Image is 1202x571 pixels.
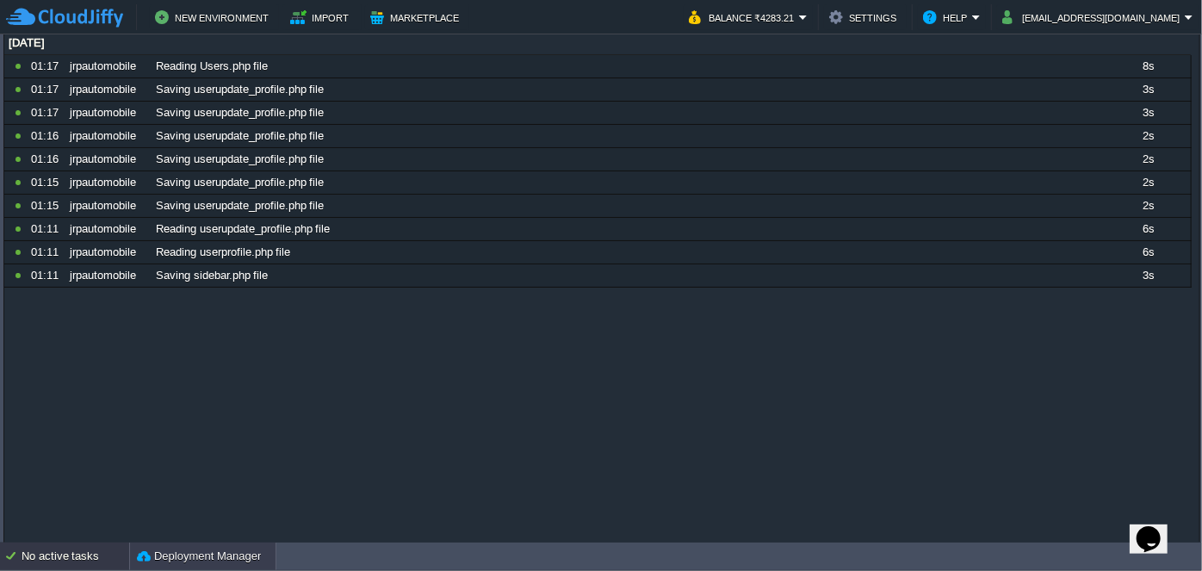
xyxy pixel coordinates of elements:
[4,32,1191,54] div: [DATE]
[31,125,64,147] div: 01:16
[31,55,64,78] div: 01:17
[370,7,464,28] button: Marketplace
[156,245,290,260] span: Reading userprofile.php file
[31,102,64,124] div: 01:17
[65,195,150,217] div: jrpautomobile
[1002,7,1185,28] button: [EMAIL_ADDRESS][DOMAIN_NAME]
[1106,78,1190,101] div: 3s
[1106,125,1190,147] div: 2s
[1130,502,1185,554] iframe: chat widget
[290,7,355,28] button: Import
[65,218,150,240] div: jrpautomobile
[1106,148,1190,171] div: 2s
[689,7,799,28] button: Balance ₹4283.21
[156,59,268,74] span: Reading Users.php file
[156,152,324,167] span: Saving userupdate_profile.php file
[31,195,64,217] div: 01:15
[829,7,901,28] button: Settings
[155,7,274,28] button: New Environment
[65,125,150,147] div: jrpautomobile
[923,7,972,28] button: Help
[31,241,64,264] div: 01:11
[156,82,324,97] span: Saving userupdate_profile.php file
[1106,102,1190,124] div: 3s
[65,55,150,78] div: jrpautomobile
[156,175,324,190] span: Saving userupdate_profile.php file
[156,105,324,121] span: Saving userupdate_profile.php file
[156,221,330,237] span: Reading userupdate_profile.php file
[65,102,150,124] div: jrpautomobile
[137,548,261,565] button: Deployment Manager
[1106,264,1190,287] div: 3s
[156,198,324,214] span: Saving userupdate_profile.php file
[1106,171,1190,194] div: 2s
[65,78,150,101] div: jrpautomobile
[1106,195,1190,217] div: 2s
[1106,218,1190,240] div: 6s
[156,268,268,283] span: Saving sidebar.php file
[6,7,123,28] img: CloudJiffy
[65,241,150,264] div: jrpautomobile
[31,171,64,194] div: 01:15
[31,264,64,287] div: 01:11
[156,128,324,144] span: Saving userupdate_profile.php file
[31,148,64,171] div: 01:16
[31,218,64,240] div: 01:11
[65,171,150,194] div: jrpautomobile
[1106,241,1190,264] div: 6s
[65,148,150,171] div: jrpautomobile
[31,78,64,101] div: 01:17
[22,543,129,570] div: No active tasks
[1106,55,1190,78] div: 8s
[65,264,150,287] div: jrpautomobile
